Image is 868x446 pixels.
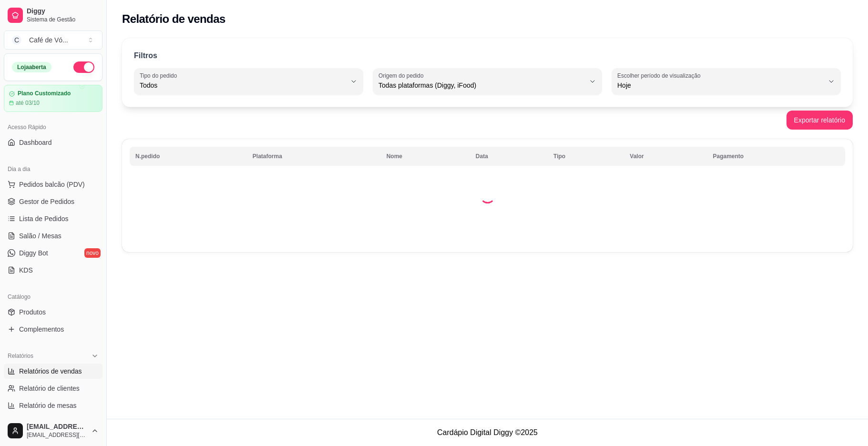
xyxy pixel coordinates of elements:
[4,194,102,209] a: Gestor de Pedidos
[378,71,427,80] label: Origem do pedido
[16,99,40,107] article: até 03/10
[19,324,64,334] span: Complementos
[27,7,99,16] span: Diggy
[19,366,82,376] span: Relatórios de vendas
[29,35,68,45] div: Café de Vó ...
[4,415,102,430] a: Relatório de fidelidadenovo
[73,61,94,73] button: Alterar Status
[19,231,61,241] span: Salão / Mesas
[27,16,99,23] span: Sistema de Gestão
[18,90,71,97] article: Plano Customizado
[4,398,102,413] a: Relatório de mesas
[140,81,346,90] span: Todos
[4,419,102,442] button: [EMAIL_ADDRESS][DOMAIN_NAME][EMAIL_ADDRESS][DOMAIN_NAME]
[378,81,585,90] span: Todas plataformas (Diggy, iFood)
[122,11,225,27] h2: Relatório de vendas
[107,419,868,446] footer: Cardápio Digital Diggy © 2025
[786,111,853,130] button: Exportar relatório
[19,214,69,223] span: Lista de Pedidos
[19,248,48,258] span: Diggy Bot
[4,4,102,27] a: DiggySistema de Gestão
[617,81,824,90] span: Hoje
[4,120,102,135] div: Acesso Rápido
[4,228,102,243] a: Salão / Mesas
[612,68,841,95] button: Escolher período de visualizaçãoHoje
[19,401,77,410] span: Relatório de mesas
[19,197,74,206] span: Gestor de Pedidos
[4,263,102,278] a: KDS
[4,381,102,396] a: Relatório de clientes
[4,304,102,320] a: Produtos
[4,177,102,192] button: Pedidos balcão (PDV)
[27,423,87,431] span: [EMAIL_ADDRESS][DOMAIN_NAME]
[12,62,51,72] div: Loja aberta
[4,245,102,261] a: Diggy Botnovo
[12,35,21,45] span: C
[19,265,33,275] span: KDS
[4,30,102,50] button: Select a team
[4,364,102,379] a: Relatórios de vendas
[19,384,80,393] span: Relatório de clientes
[4,289,102,304] div: Catálogo
[27,431,87,439] span: [EMAIL_ADDRESS][DOMAIN_NAME]
[4,162,102,177] div: Dia a dia
[617,71,704,80] label: Escolher período de visualização
[19,138,52,147] span: Dashboard
[134,68,363,95] button: Tipo do pedidoTodos
[4,85,102,112] a: Plano Customizadoaté 03/10
[4,135,102,150] a: Dashboard
[373,68,602,95] button: Origem do pedidoTodas plataformas (Diggy, iFood)
[8,352,33,360] span: Relatórios
[140,71,180,80] label: Tipo do pedido
[19,307,46,317] span: Produtos
[4,211,102,226] a: Lista de Pedidos
[4,322,102,337] a: Complementos
[480,188,495,203] div: Loading
[19,180,85,189] span: Pedidos balcão (PDV)
[134,50,157,61] p: Filtros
